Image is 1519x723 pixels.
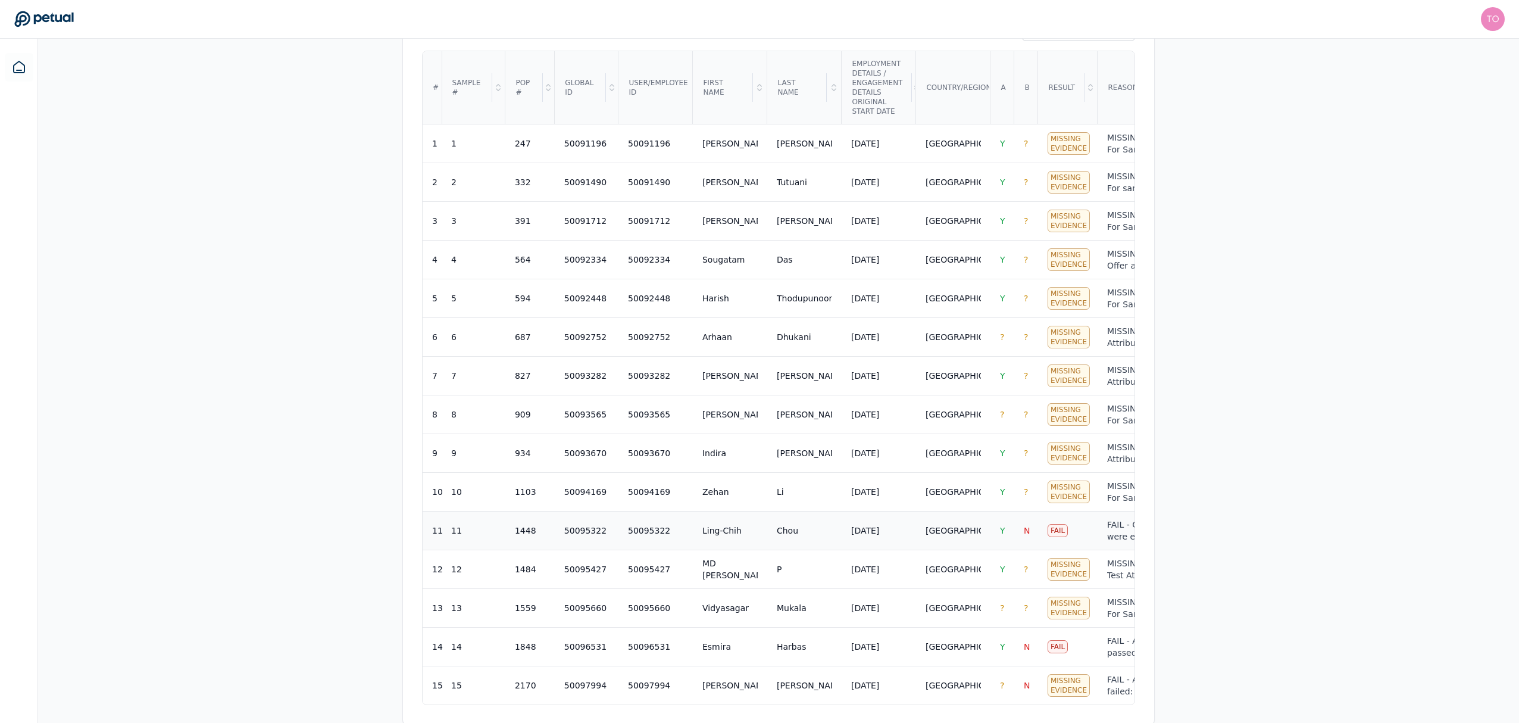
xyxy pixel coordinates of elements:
[702,602,749,614] div: Vidyasagar
[1048,287,1090,310] div: Missing Evidence
[423,434,442,472] td: 9
[423,201,442,240] td: 3
[926,176,981,188] div: [GEOGRAPHIC_DATA]
[628,447,670,459] div: 50093670
[777,447,832,459] div: [PERSON_NAME]
[423,317,442,356] td: 6
[564,176,607,188] div: 50091490
[926,602,981,614] div: [GEOGRAPHIC_DATA]
[423,356,442,395] td: 7
[628,409,670,420] div: 50093565
[1024,526,1030,535] span: N
[564,409,607,420] div: 50093565
[451,602,462,614] div: 13
[1024,448,1028,458] span: ?
[851,292,879,304] div: [DATE]
[926,486,981,498] div: [GEOGRAPHIC_DATA]
[423,627,442,666] td: 14
[564,563,607,575] div: 50095427
[423,52,448,123] div: #
[423,472,442,511] td: 10
[451,563,462,575] div: 12
[451,641,462,653] div: 14
[1000,681,1004,690] span: ?
[1024,410,1028,419] span: ?
[1000,603,1004,613] span: ?
[1048,248,1090,271] div: Missing Evidence
[777,563,782,575] div: P
[1000,410,1004,419] span: ?
[851,680,879,691] div: [DATE]
[619,52,697,123] div: User/Employee ID
[1048,674,1090,697] div: Missing Evidence
[917,52,1001,123] div: Country/Region
[777,215,832,227] div: [PERSON_NAME]
[1107,209,1201,233] div: MISSING EVIDENCE - For Sample #3 ([PERSON_NAME], [GEOGRAPHIC_DATA], start date [DATE]), Attribute...
[1107,403,1201,426] div: MISSING EVIDENCE - For Sample #8 ([PERSON_NAME], [GEOGRAPHIC_DATA], start date [DATE]), the offer...
[991,52,1015,123] div: A
[851,486,879,498] div: [DATE]
[515,254,531,266] div: 564
[515,215,531,227] div: 391
[1024,139,1028,148] span: ?
[628,680,670,691] div: 50097994
[851,563,879,575] div: [DATE]
[423,124,442,163] td: 1
[1048,558,1090,581] div: Missing Evidence
[564,602,607,614] div: 50095660
[1024,642,1030,652] span: N
[777,409,832,420] div: [PERSON_NAME]
[1024,565,1028,574] span: ?
[515,447,531,459] div: 934
[1048,171,1090,194] div: Missing Evidence
[702,215,758,227] div: [PERSON_NAME]
[1000,526,1005,535] span: Y
[702,254,745,266] div: Sougatam
[926,370,981,382] div: [GEOGRAPHIC_DATA]
[777,680,832,691] div: [PERSON_NAME]
[451,215,457,227] div: 3
[564,331,607,343] div: 50092752
[515,680,536,691] div: 2170
[564,641,607,653] div: 50096531
[1107,132,1201,155] div: MISSING EVIDENCE - For Sample #1 ([PERSON_NAME], Candidate ID 1054466, [GEOGRAPHIC_DATA], start d...
[423,163,442,201] td: 2
[515,370,531,382] div: 827
[1107,364,1201,388] div: MISSING EVIDENCE - Attribute A PASS: System screenshots tie to the sample and show the offer appr...
[926,254,981,266] div: [GEOGRAPHIC_DATA]
[777,176,807,188] div: Tutuani
[1000,177,1005,187] span: Y
[555,52,606,123] div: Global Id
[1098,52,1209,123] div: Reason
[423,550,442,588] td: 12
[1107,170,1201,194] div: MISSING EVIDENCE - For sample 2 ([PERSON_NAME], Global ID 50091490, [GEOGRAPHIC_DATA], start date...
[777,292,832,304] div: Thodupunoori
[1000,642,1005,652] span: Y
[451,680,462,691] div: 15
[926,447,981,459] div: [GEOGRAPHIC_DATA]
[628,292,670,304] div: 50092448
[564,486,607,498] div: 50094169
[1000,448,1005,458] span: Y
[851,215,879,227] div: [DATE]
[1000,332,1004,342] span: ?
[1107,519,1201,543] div: FAIL - Offer approvals were evidenced and complete in Workday for Ling-[PERSON_NAME] (Req #2025-5...
[1015,52,1039,123] div: B
[1048,132,1090,155] div: Missing Evidence
[506,52,542,123] div: Pop #
[1024,177,1028,187] span: ?
[1107,286,1201,310] div: MISSING EVIDENCE - For Sample #5 ([PERSON_NAME], [GEOGRAPHIC_DATA], start date [DATE]), Attribute...
[1107,596,1201,620] div: MISSING EVIDENCE - For Sample #13 ([PERSON_NAME], Global/User ID 50095660, [GEOGRAPHIC_DATA], sta...
[1000,294,1005,303] span: Y
[702,138,758,149] div: [PERSON_NAME]
[702,525,742,537] div: Ling-Chih
[451,331,457,343] div: 6
[1024,603,1028,613] span: ?
[515,641,536,653] div: 1848
[777,370,832,382] div: [PERSON_NAME]
[1024,332,1028,342] span: ?
[1000,255,1005,264] span: Y
[851,447,879,459] div: [DATE]
[702,370,758,382] div: [PERSON_NAME]
[451,370,457,382] div: 7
